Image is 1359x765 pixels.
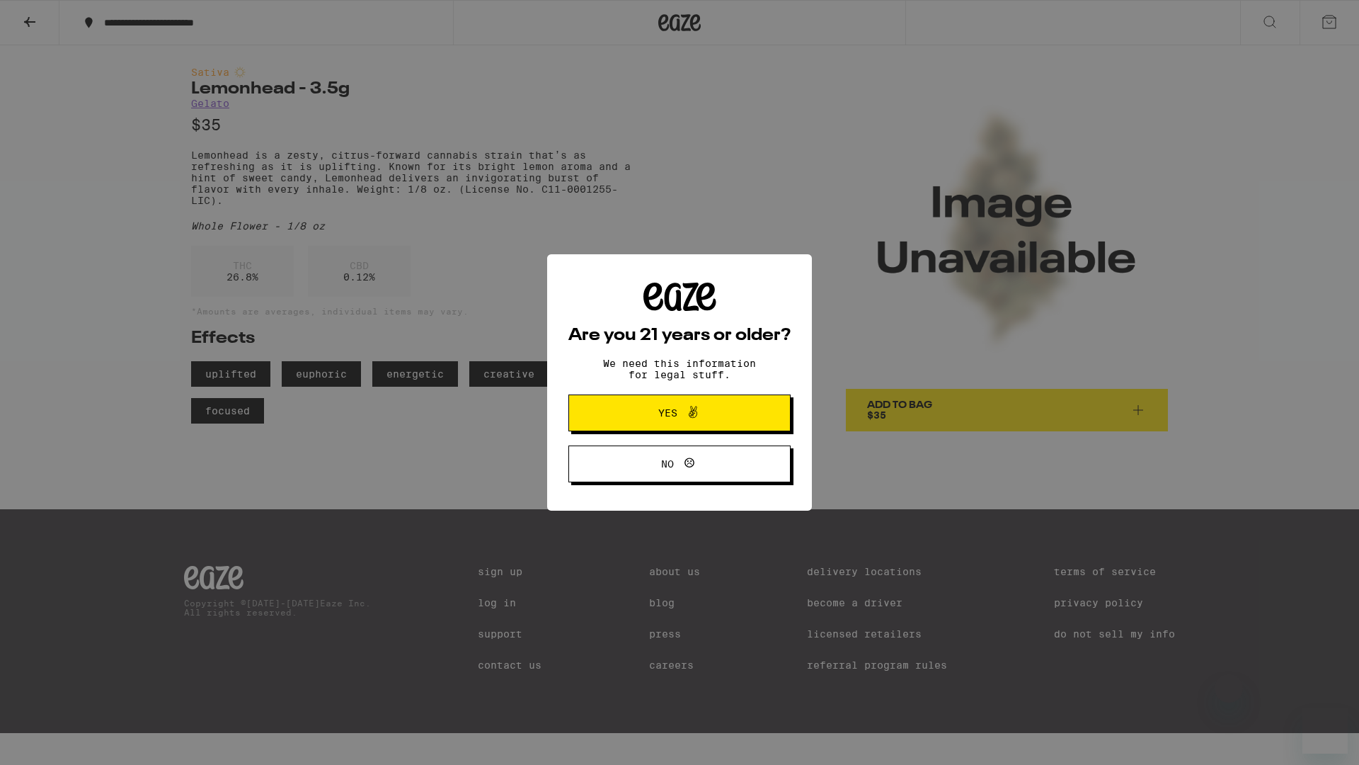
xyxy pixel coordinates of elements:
[1215,674,1243,703] iframe: Close message
[1302,708,1348,754] iframe: Button to launch messaging window
[568,395,791,431] button: Yes
[661,459,674,469] span: No
[568,446,791,482] button: No
[658,408,677,418] span: Yes
[568,327,791,344] h2: Are you 21 years or older?
[591,358,768,380] p: We need this information for legal stuff.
